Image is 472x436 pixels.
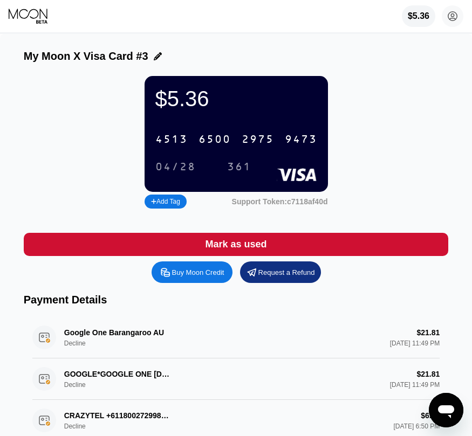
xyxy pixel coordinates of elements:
div: $5.36 [155,87,317,111]
div: Support Token:c7118af40d [232,197,328,206]
div: $5.36 [408,11,429,21]
div: 2975 [242,134,274,146]
div: My Moon X Visa Card #3 [24,50,148,63]
div: $5.36 [402,5,435,27]
div: 6500 [199,134,231,146]
div: Request a Refund [240,261,321,283]
div: 4513 [155,134,188,146]
div: Mark as used [24,233,449,256]
div: Support Token: c7118af40d [232,197,328,206]
div: Buy Moon Credit [172,268,224,277]
div: 361 [227,161,251,174]
div: Add Tag [145,195,187,209]
div: Payment Details [24,294,449,306]
div: 4513650029759473 [149,128,324,150]
div: 04/28 [147,158,204,176]
div: Buy Moon Credit [152,261,232,283]
div: Request a Refund [258,268,315,277]
div: Add Tag [151,198,180,205]
iframe: Button to launch messaging window [429,393,463,427]
div: 9473 [285,134,317,146]
div: 361 [219,158,259,176]
div: Mark as used [205,238,266,251]
div: 04/28 [155,161,196,174]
